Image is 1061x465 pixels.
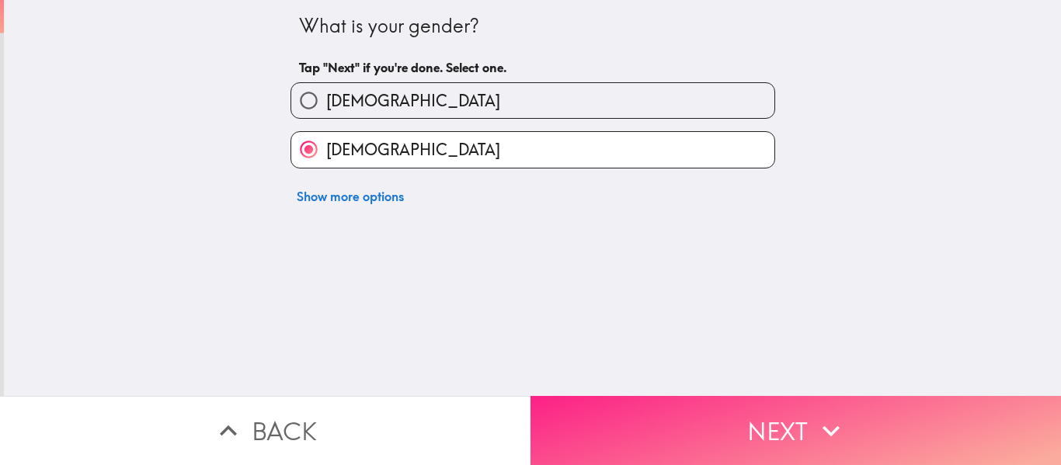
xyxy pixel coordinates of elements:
span: [DEMOGRAPHIC_DATA] [326,139,500,161]
h6: Tap "Next" if you're done. Select one. [299,59,767,76]
button: [DEMOGRAPHIC_DATA] [291,83,774,118]
button: Next [530,396,1061,465]
div: What is your gender? [299,13,767,40]
button: Show more options [290,181,410,212]
span: [DEMOGRAPHIC_DATA] [326,90,500,112]
button: [DEMOGRAPHIC_DATA] [291,132,774,167]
